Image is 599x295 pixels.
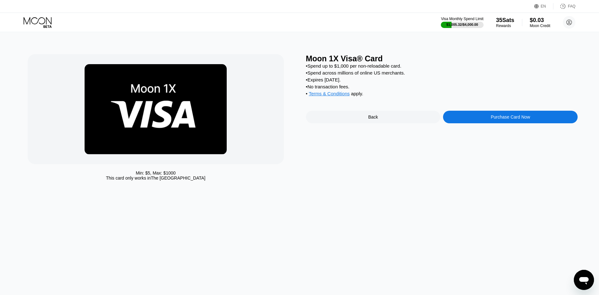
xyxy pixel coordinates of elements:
div: Back [306,111,441,123]
div: Back [368,114,378,120]
div: • Expires [DATE]. [306,77,578,82]
div: • Spend across millions of online US merchants. [306,70,578,75]
div: Moon 1X Visa® Card [306,54,578,63]
div: FAQ [553,3,575,9]
div: Purchase Card Now [491,114,530,120]
div: Moon Credit [530,24,550,28]
div: EN [534,3,553,9]
div: Rewards [496,24,514,28]
div: $0.03 [530,17,550,24]
div: Terms & Conditions [309,91,350,98]
div: • Spend up to $1,000 per non-reloadable card. [306,63,578,69]
span: Terms & Conditions [309,91,350,96]
div: This card only works in The [GEOGRAPHIC_DATA] [106,175,205,181]
div: • No transaction fees. [306,84,578,89]
iframe: Button to launch messaging window, conversation in progress [574,270,594,290]
div: Visa Monthly Spend Limit [441,17,483,21]
div: Purchase Card Now [443,111,578,123]
div: • apply . [306,91,578,98]
div: FAQ [568,4,575,8]
div: 35 Sats [496,17,514,24]
div: 35SatsRewards [496,17,514,28]
div: Min: $ 5 , Max: $ 1000 [136,170,176,175]
div: Visa Monthly Spend Limit$1,005.32/$4,000.00 [441,17,483,28]
div: $0.03Moon Credit [530,17,550,28]
div: EN [541,4,546,8]
div: $1,005.32 / $4,000.00 [446,23,478,26]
